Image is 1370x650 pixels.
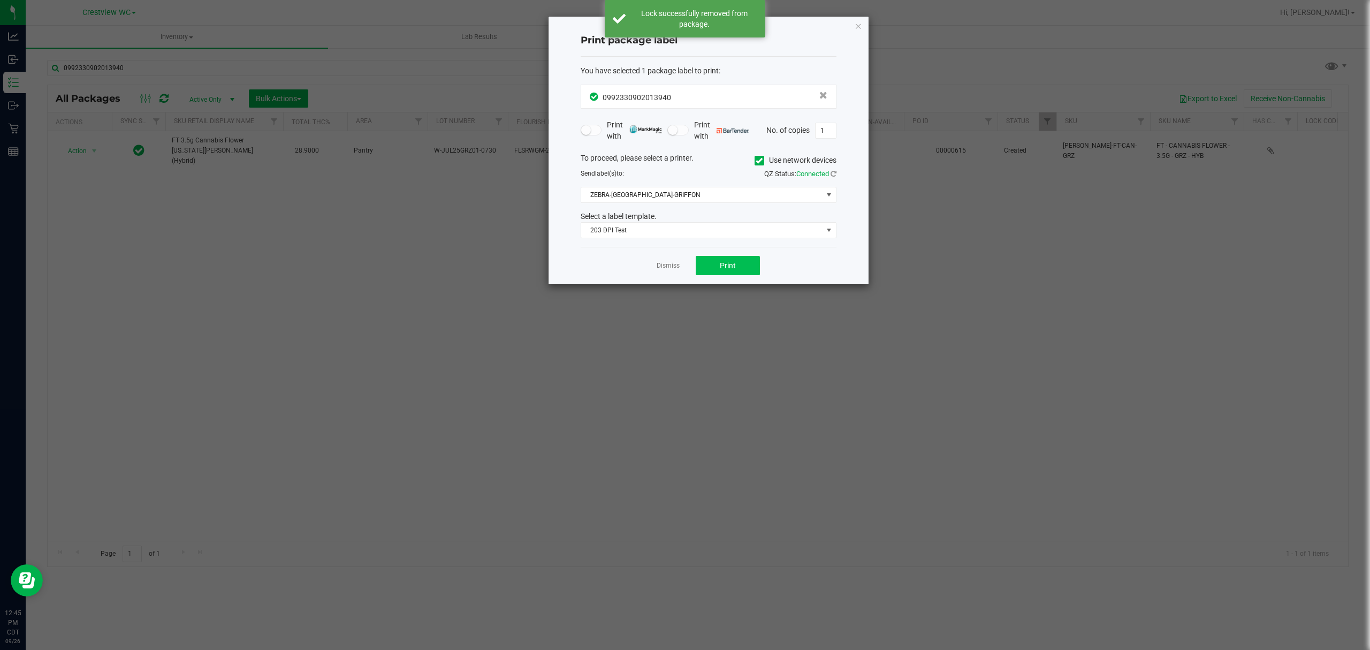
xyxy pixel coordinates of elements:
[573,153,844,169] div: To proceed, please select a printer.
[581,65,836,77] div: :
[595,170,616,177] span: label(s)
[720,261,736,270] span: Print
[696,256,760,275] button: Print
[717,128,749,133] img: bartender.png
[581,187,823,202] span: ZEBRA-[GEOGRAPHIC_DATA]-GRIFFON
[607,119,662,142] span: Print with
[581,66,719,75] span: You have selected 1 package label to print
[755,155,836,166] label: Use network devices
[694,119,749,142] span: Print with
[629,125,662,133] img: mark_magic_cybra.png
[11,564,43,596] iframe: Resource center
[581,170,624,177] span: Send to:
[766,125,810,134] span: No. of copies
[573,211,844,222] div: Select a label template.
[631,8,757,29] div: Lock successfully removed from package.
[581,34,836,48] h4: Print package label
[581,223,823,238] span: 203 DPI Test
[764,170,836,178] span: QZ Status:
[796,170,829,178] span: Connected
[603,93,671,102] span: 0992330902013940
[657,261,680,270] a: Dismiss
[590,91,600,102] span: In Sync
